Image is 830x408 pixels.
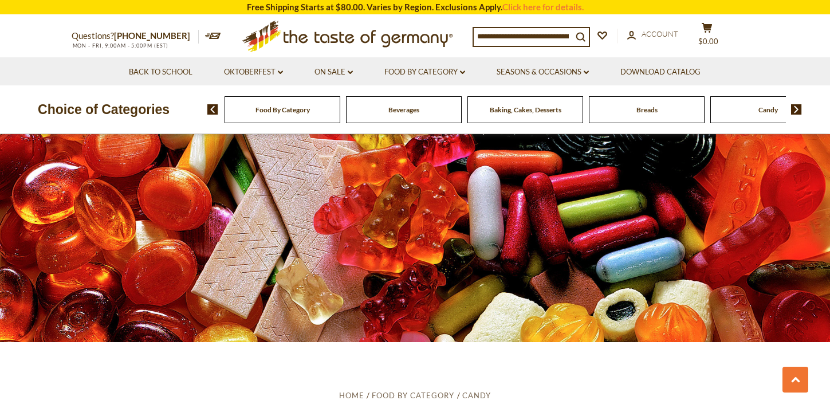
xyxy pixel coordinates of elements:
[114,30,190,41] a: [PHONE_NUMBER]
[462,391,491,400] a: Candy
[497,66,589,79] a: Seasons & Occasions
[314,66,353,79] a: On Sale
[129,66,192,79] a: Back to School
[372,391,454,400] a: Food By Category
[636,105,658,114] a: Breads
[502,2,584,12] a: Click here for details.
[388,105,419,114] a: Beverages
[255,105,310,114] a: Food By Category
[642,29,678,38] span: Account
[490,105,561,114] a: Baking, Cakes, Desserts
[207,104,218,115] img: previous arrow
[627,28,678,41] a: Account
[791,104,802,115] img: next arrow
[698,37,718,46] span: $0.00
[224,66,283,79] a: Oktoberfest
[72,29,199,44] p: Questions?
[758,105,778,114] a: Candy
[384,66,465,79] a: Food By Category
[72,42,169,49] span: MON - FRI, 9:00AM - 5:00PM (EST)
[690,22,725,51] button: $0.00
[339,391,364,400] a: Home
[620,66,701,79] a: Download Catalog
